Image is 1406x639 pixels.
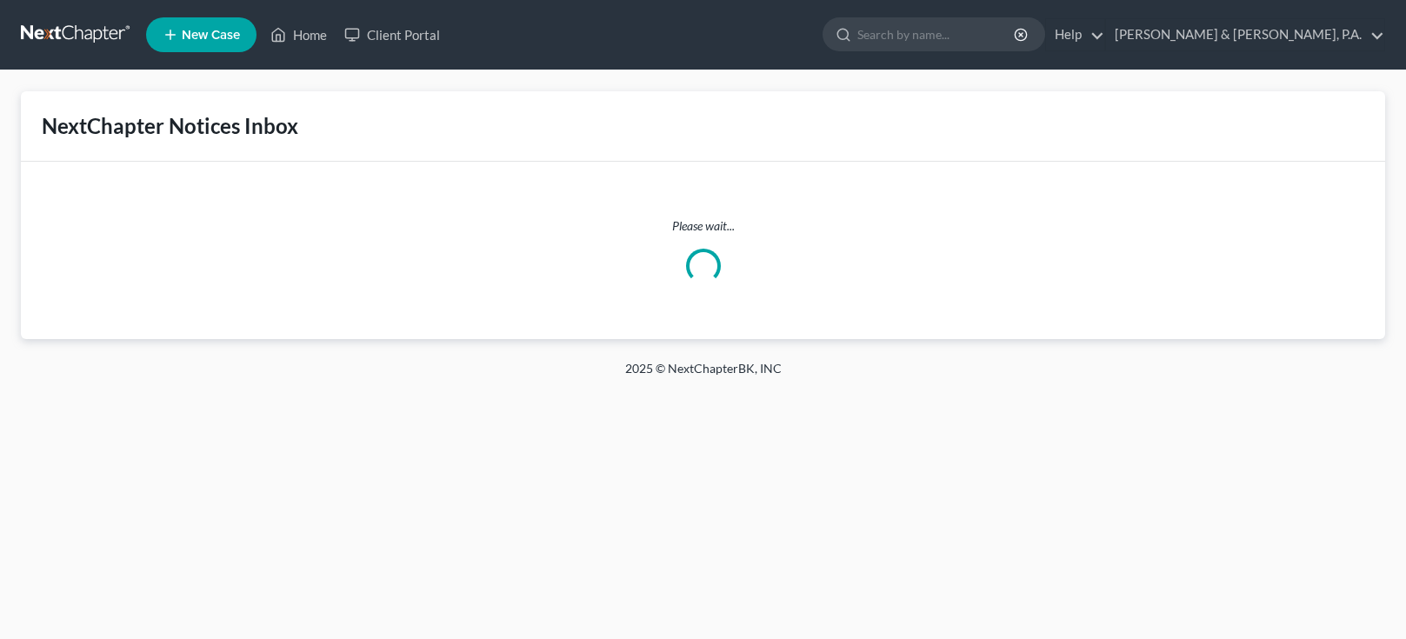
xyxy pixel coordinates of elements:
[336,19,449,50] a: Client Portal
[42,112,1364,140] div: NextChapter Notices Inbox
[182,29,240,42] span: New Case
[1106,19,1384,50] a: [PERSON_NAME] & [PERSON_NAME], P.A.
[262,19,336,50] a: Home
[208,360,1199,391] div: 2025 © NextChapterBK, INC
[857,18,1016,50] input: Search by name...
[1046,19,1104,50] a: Help
[35,217,1371,235] p: Please wait...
